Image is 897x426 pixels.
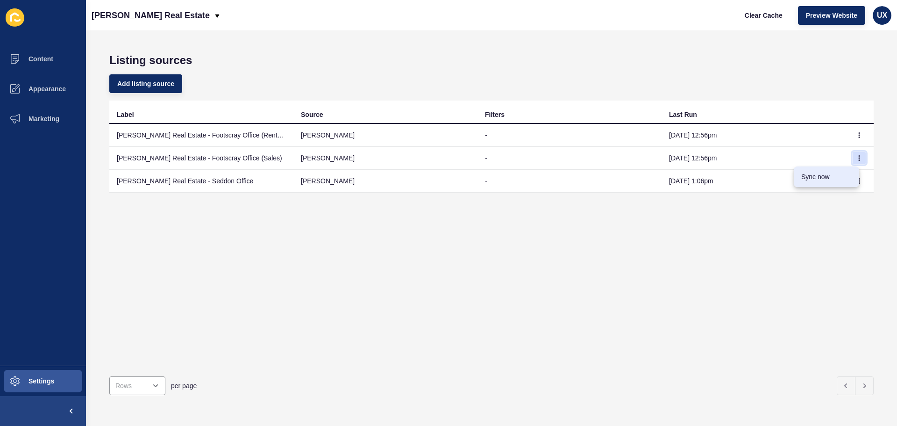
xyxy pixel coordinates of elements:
[293,124,477,147] td: [PERSON_NAME]
[485,110,505,119] div: Filters
[662,170,846,193] td: [DATE] 1:06pm
[301,110,323,119] div: Source
[109,147,293,170] td: [PERSON_NAME] Real Estate - Footscray Office (Sales)
[109,170,293,193] td: [PERSON_NAME] Real Estate - Seddon Office
[794,166,859,187] a: Sync now
[669,110,697,119] div: Last Run
[662,124,846,147] td: [DATE] 12:56pm
[662,147,846,170] td: [DATE] 12:56pm
[737,6,790,25] button: Clear Cache
[745,11,783,20] span: Clear Cache
[877,11,887,20] span: UX
[109,124,293,147] td: [PERSON_NAME] Real Estate - Footscray Office (Rentals)
[477,147,662,170] td: -
[171,381,197,390] span: per page
[109,74,182,93] button: Add listing source
[109,376,165,395] div: open menu
[477,170,662,193] td: -
[117,110,134,119] div: Label
[117,79,174,88] span: Add listing source
[477,124,662,147] td: -
[109,54,874,67] h1: Listing sources
[92,4,210,27] p: [PERSON_NAME] Real Estate
[293,147,477,170] td: [PERSON_NAME]
[806,11,857,20] span: Preview Website
[798,6,865,25] button: Preview Website
[293,170,477,193] td: [PERSON_NAME]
